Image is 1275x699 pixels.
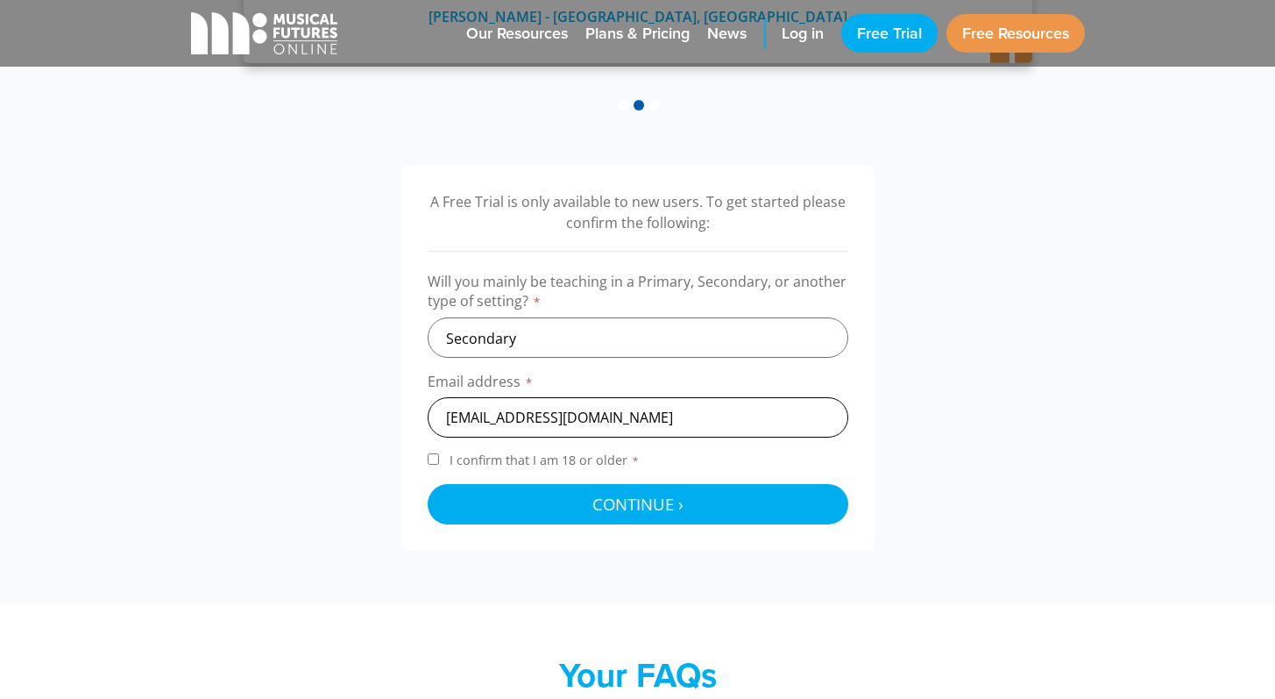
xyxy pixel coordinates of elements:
button: Continue › [428,484,848,524]
span: Plans & Pricing [585,24,690,45]
label: Will you mainly be teaching in a Primary, Secondary, or another type of setting? [428,272,848,317]
label: Email address [428,372,848,397]
span: I confirm that I am 18 or older [446,452,643,468]
input: I confirm that I am 18 or older* [428,453,439,465]
span: News [707,24,747,45]
a: Free Resources [946,14,1085,53]
a: Free Trial [841,14,938,53]
span: Continue › [592,493,684,515]
span: Our Resources [466,24,568,45]
span: Log in [782,24,824,45]
h2: Your FAQs [296,656,980,696]
p: A Free Trial is only available to new users. To get started please confirm the following: [428,191,848,233]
